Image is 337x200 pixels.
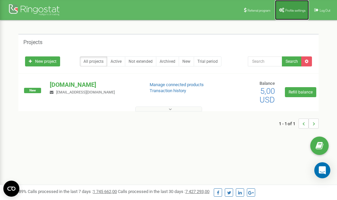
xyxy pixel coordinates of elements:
[179,56,194,66] a: New
[185,189,209,194] u: 7 427 293,00
[50,80,139,89] p: [DOMAIN_NAME]
[156,56,179,66] a: Archived
[282,56,302,66] button: Search
[28,189,117,194] span: Calls processed in the last 7 days :
[248,56,282,66] input: Search
[320,9,330,12] span: Log Out
[285,87,316,97] a: Refill balance
[56,90,115,94] span: [EMAIL_ADDRESS][DOMAIN_NAME]
[279,119,299,129] span: 1 - 1 of 1
[107,56,125,66] a: Active
[125,56,156,66] a: Not extended
[118,189,209,194] span: Calls processed in the last 30 days :
[150,82,204,87] a: Manage connected products
[279,112,319,135] nav: ...
[194,56,221,66] a: Trial period
[247,9,271,12] span: Referral program
[24,88,41,93] span: New
[260,81,275,86] span: Balance
[80,56,107,66] a: All projects
[3,181,19,197] button: Open CMP widget
[25,56,60,66] a: New project
[285,9,306,12] span: Profile settings
[23,39,42,45] h5: Projects
[93,189,117,194] u: 1 745 662,00
[314,162,330,178] div: Open Intercom Messenger
[150,88,186,93] a: Transaction history
[260,86,275,105] span: 5,00 USD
